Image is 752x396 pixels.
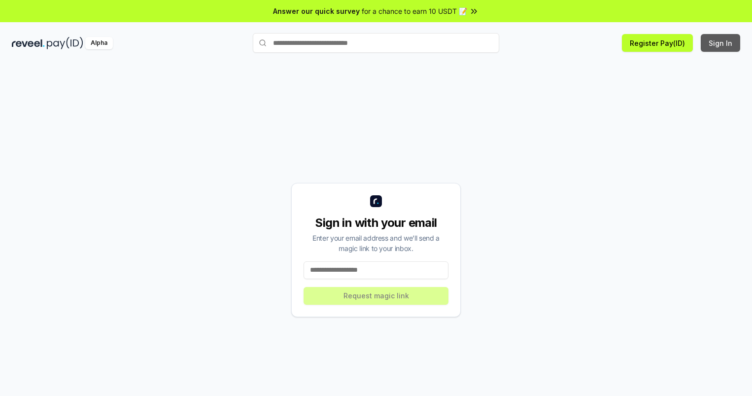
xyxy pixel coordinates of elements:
[12,37,45,49] img: reveel_dark
[273,6,360,16] span: Answer our quick survey
[47,37,83,49] img: pay_id
[701,34,740,52] button: Sign In
[362,6,467,16] span: for a chance to earn 10 USDT 📝
[304,233,448,253] div: Enter your email address and we’ll send a magic link to your inbox.
[622,34,693,52] button: Register Pay(ID)
[304,215,448,231] div: Sign in with your email
[370,195,382,207] img: logo_small
[85,37,113,49] div: Alpha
